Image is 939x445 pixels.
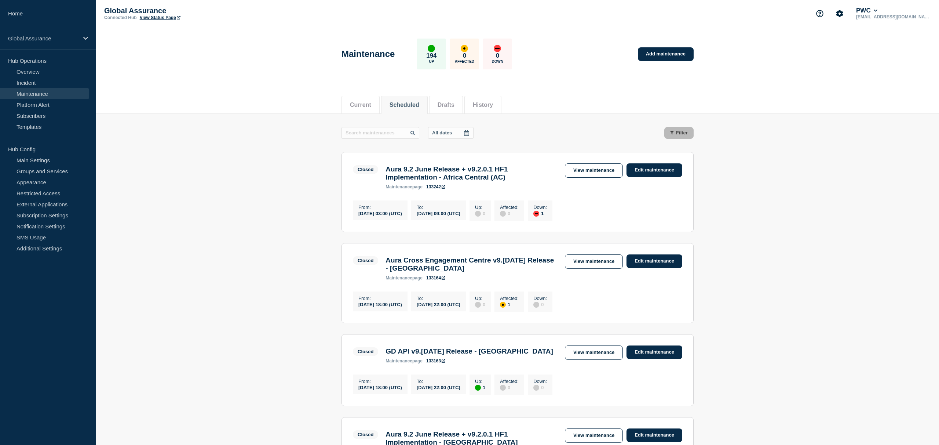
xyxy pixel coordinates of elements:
[475,210,485,217] div: 0
[386,347,553,355] h3: GD API v9.[DATE] Release - [GEOGRAPHIC_DATA]
[386,184,412,189] span: maintenance
[358,205,402,210] p: From :
[626,428,682,442] a: Edit maintenance
[500,301,519,308] div: 1
[358,432,373,437] div: Closed
[417,296,460,301] p: To :
[417,301,460,307] div: [DATE] 22:00 (UTC)
[426,358,445,363] a: 133163
[426,52,436,59] p: 194
[533,296,547,301] p: Down :
[341,49,395,59] h1: Maintenance
[386,256,558,272] h3: Aura Cross Engagement Centre v9.[DATE] Release - [GEOGRAPHIC_DATA]
[626,254,682,268] a: Edit maintenance
[428,127,474,139] button: All dates
[855,7,879,14] button: PWC
[386,275,412,281] span: maintenance
[438,102,454,108] button: Drafts
[475,302,481,308] div: disabled
[473,102,493,108] button: History
[358,258,373,263] div: Closed
[417,205,460,210] p: To :
[500,210,519,217] div: 0
[455,59,474,64] p: Affected
[500,385,506,391] div: disabled
[533,301,547,308] div: 0
[426,184,445,189] a: 133242
[475,385,481,391] div: up
[358,379,402,384] p: From :
[533,211,539,217] div: down
[8,35,78,41] p: Global Assurance
[533,205,547,210] p: Down :
[812,6,827,21] button: Support
[492,59,504,64] p: Down
[417,384,460,390] div: [DATE] 22:00 (UTC)
[533,385,539,391] div: disabled
[500,211,506,217] div: disabled
[429,59,434,64] p: Up
[475,379,485,384] p: Up :
[428,45,435,52] div: up
[390,102,419,108] button: Scheduled
[104,15,137,20] p: Connected Hub
[475,211,481,217] div: disabled
[358,301,402,307] div: [DATE] 18:00 (UTC)
[832,6,847,21] button: Account settings
[386,184,423,189] p: page
[626,163,682,177] a: Edit maintenance
[565,428,623,443] a: View maintenance
[533,379,547,384] p: Down :
[533,302,539,308] div: disabled
[461,45,468,52] div: affected
[358,296,402,301] p: From :
[358,210,402,216] div: [DATE] 03:00 (UTC)
[104,7,251,15] p: Global Assurance
[565,163,623,178] a: View maintenance
[341,127,419,139] input: Search maintenances
[500,302,506,308] div: affected
[638,47,694,61] a: Add maintenance
[500,379,519,384] p: Affected :
[500,205,519,210] p: Affected :
[475,205,485,210] p: Up :
[386,275,423,281] p: page
[426,275,445,281] a: 133164
[417,379,460,384] p: To :
[496,52,499,59] p: 0
[565,345,623,360] a: View maintenance
[432,130,452,135] p: All dates
[500,384,519,391] div: 0
[140,15,180,20] a: View Status Page
[463,52,466,59] p: 0
[417,210,460,216] div: [DATE] 09:00 (UTC)
[676,130,688,135] span: Filter
[533,210,547,217] div: 1
[475,384,485,391] div: 1
[350,102,371,108] button: Current
[533,384,547,391] div: 0
[386,358,412,363] span: maintenance
[358,349,373,354] div: Closed
[664,127,694,139] button: Filter
[475,296,485,301] p: Up :
[565,254,623,269] a: View maintenance
[855,14,931,19] p: [EMAIL_ADDRESS][DOMAIN_NAME]
[386,358,423,363] p: page
[475,301,485,308] div: 0
[386,165,558,181] h3: Aura 9.2 June Release + v9.2.0.1 HF1 Implementation - Africa Central (AC)
[358,384,402,390] div: [DATE] 18:00 (UTC)
[494,45,501,52] div: down
[626,345,682,359] a: Edit maintenance
[358,167,373,172] div: Closed
[500,296,519,301] p: Affected :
